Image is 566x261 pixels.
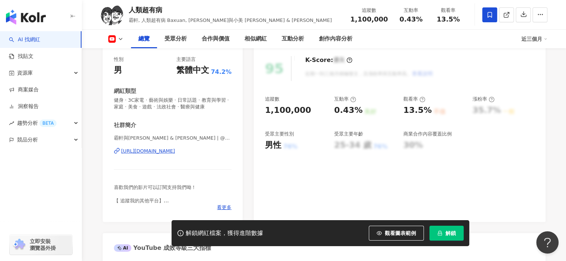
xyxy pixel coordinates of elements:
[334,131,363,137] div: 受眾主要年齡
[138,35,150,43] div: 總覽
[521,33,547,45] div: 近三個月
[265,96,279,102] div: 追蹤數
[129,17,332,23] span: 霸軒, 人類超有病 Baxuan, [PERSON_NAME]與小美 [PERSON_NAME] & [PERSON_NAME]
[397,7,425,14] div: 互動率
[403,105,432,116] div: 13.5%
[114,87,136,95] div: 網紅類型
[17,115,57,131] span: 趨勢分析
[30,238,56,251] span: 立即安裝 瀏覽器外掛
[350,7,388,14] div: 追蹤數
[429,226,464,241] button: 解鎖
[244,35,267,43] div: 相似網紅
[305,56,352,64] div: K-Score :
[399,16,422,23] span: 0.43%
[282,35,304,43] div: 互動分析
[9,86,39,94] a: 商案媒合
[350,15,388,23] span: 1,100,000
[369,226,424,241] button: 觀看圖表範例
[12,239,26,251] img: chrome extension
[186,229,263,237] div: 解鎖網紅檔案，獲得進階數據
[437,16,460,23] span: 13.5%
[176,65,209,76] div: 繁體中文
[101,4,123,26] img: KOL Avatar
[114,244,211,252] div: YouTube 成效等級三大指標
[121,148,175,154] div: [URL][DOMAIN_NAME]
[265,140,281,151] div: 男性
[473,96,495,102] div: 漲粉率
[437,231,442,236] span: lock
[319,35,352,43] div: 創作內容分析
[385,230,416,236] span: 觀看圖表範例
[9,103,39,110] a: 洞察報告
[217,204,231,211] span: 看更多
[114,244,132,252] div: AI
[114,121,136,129] div: 社群簡介
[265,131,294,137] div: 受眾主要性別
[114,65,122,76] div: 男
[39,120,57,127] div: BETA
[114,148,232,154] a: [URL][DOMAIN_NAME]
[114,135,232,141] span: 霸軒與[PERSON_NAME] & [PERSON_NAME] | @霸[PERSON_NAME]與[PERSON_NAME]baxuanmei | UC2SmF-JiJfPbod2MuW-Drcg
[10,235,72,255] a: chrome extension立即安裝 瀏覽器外掛
[434,7,463,14] div: 觀看率
[17,131,38,148] span: 競品分析
[164,35,187,43] div: 受眾分析
[176,56,196,63] div: 主要語言
[265,105,311,116] div: 1,100,000
[114,56,124,63] div: 性別
[211,68,232,76] span: 74.2%
[9,121,14,126] span: rise
[6,10,46,25] img: logo
[334,105,362,116] div: 0.43%
[129,5,332,14] div: 人類超有病
[403,131,452,137] div: 商業合作內容覆蓋比例
[9,53,33,60] a: 找貼文
[403,96,425,102] div: 觀看率
[17,65,33,81] span: 資源庫
[334,96,356,102] div: 互動率
[202,35,230,43] div: 合作與價值
[9,36,40,43] a: searchAI 找網紅
[114,97,232,110] span: 健身 · 3C家電 · 藝術與娛樂 · 日常話題 · 教育與學習 · 家庭 · 美食 · 遊戲 · 法政社會 · 醫療與健康
[445,230,456,236] span: 解鎖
